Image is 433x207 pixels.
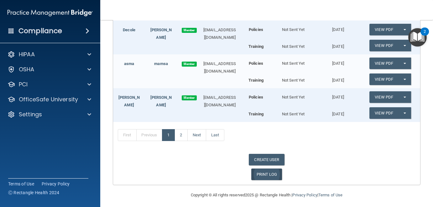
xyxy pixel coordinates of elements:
[316,54,361,67] div: [DATE]
[8,96,91,103] a: OfficeSafe University
[8,111,91,118] a: Settings
[150,28,172,40] a: [PERSON_NAME]
[18,27,62,35] h4: Compliance
[271,88,316,101] div: Not Sent Yet
[198,26,241,41] div: [EMAIL_ADDRESS][DOMAIN_NAME]
[248,112,263,116] b: Training
[42,181,70,187] a: Privacy Policy
[162,129,175,141] a: 1
[316,21,361,33] div: [DATE]
[369,107,398,119] a: View PDF
[187,129,206,141] a: Next
[118,95,140,107] a: [PERSON_NAME]
[369,58,398,69] a: View PDF
[316,40,361,50] div: [DATE]
[249,27,263,32] b: Policies
[369,40,398,51] a: View PDF
[198,94,241,109] div: [EMAIL_ADDRESS][DOMAIN_NAME]
[424,32,426,40] div: 2
[206,129,224,141] a: Last
[123,28,135,32] a: Decole
[136,129,163,141] a: Previous
[19,51,35,58] p: HIPAA
[249,154,284,165] a: CREATE USER
[408,28,427,47] button: Open Resource Center, 2 new notifications
[8,81,91,88] a: PCI
[19,96,78,103] p: OfficeSafe University
[8,7,93,19] img: PMB logo
[271,107,316,118] div: Not Sent Yet
[318,193,342,197] a: Terms of Use
[316,73,361,84] div: [DATE]
[182,28,197,33] span: Member
[182,95,197,100] span: Member
[248,44,263,49] b: Training
[154,61,168,66] a: mamsa
[182,62,197,67] span: Member
[8,51,91,58] a: HIPAA
[316,88,361,101] div: [DATE]
[19,111,42,118] p: Settings
[369,73,398,85] a: View PDF
[198,60,241,75] div: [EMAIL_ADDRESS][DOMAIN_NAME]
[271,73,316,84] div: Not Sent Yet
[19,66,34,73] p: OSHA
[8,189,60,196] span: Ⓒ Rectangle Health 2024
[249,61,263,66] b: Policies
[248,78,263,83] b: Training
[271,40,316,50] div: Not Sent Yet
[8,66,91,73] a: OSHA
[152,185,381,205] div: Copyright © All rights reserved 2025 @ Rectangle Health | |
[8,181,34,187] a: Terms of Use
[271,21,316,33] div: Not Sent Yet
[118,129,137,141] a: First
[249,95,263,99] b: Policies
[369,24,398,35] a: View PDF
[19,81,28,88] p: PCI
[124,61,134,66] a: asma
[175,129,187,141] a: 2
[251,169,282,180] a: PRINT LOG
[271,54,316,67] div: Not Sent Yet
[369,91,398,103] a: View PDF
[316,107,361,118] div: [DATE]
[150,95,172,107] a: [PERSON_NAME]
[292,193,317,197] a: Privacy Policy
